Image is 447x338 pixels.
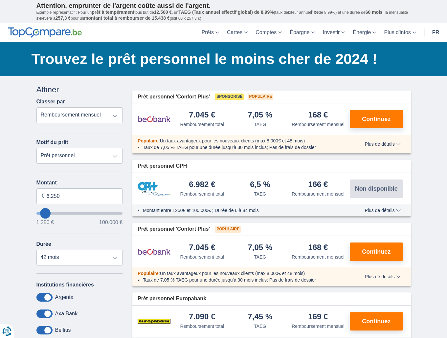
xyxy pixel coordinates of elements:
span: Un taux avantageux pour les nouveaux clients (max 8.000€ et 48 mois) [160,138,305,143]
div: Remboursement total [180,254,224,260]
span: Prêt personnel 'Confort Plus' [138,93,210,101]
img: pret personnel Europabank [138,313,170,329]
div: TAEG [254,323,266,329]
div: : [132,270,351,277]
label: Belfius [55,327,71,333]
button: Non disponible [350,180,403,198]
span: Prêt personnel Europabank [138,295,206,303]
a: fr [428,23,443,42]
div: 7.090 € [189,313,215,322]
span: Un taux avantageux pour les nouveaux clients (max 8.000€ et 48 mois) [160,271,305,276]
div: 7.045 € [189,243,215,252]
div: Remboursement total [180,191,224,197]
span: Plus de détails [365,274,400,279]
li: Montant entre 1250€ et 100 000€ ; Durée de 6 à 84 mois [143,207,346,214]
span: 100.000 € [99,220,123,225]
li: Taux de 7,05 % TAEG pour une durée jusqu’à 30 mois inclus; Pas de frais de dossier [143,144,346,151]
div: Remboursement mensuel [292,323,344,329]
span: Continuez [362,116,391,122]
button: Continuez [350,243,403,261]
label: Durée [36,241,51,247]
img: pret personnel Beobank [138,243,170,260]
div: 166 € [308,180,328,189]
p: Exemple représentatif : Pour un tous but de , un (taux débiteur annuel de 8,99%) et une durée de ... [36,10,411,21]
div: Remboursement mensuel [292,121,344,128]
a: Cartes [223,23,252,42]
span: Populaire [215,226,241,233]
a: Plus d'infos [380,23,420,42]
span: 12.500 € [154,10,172,15]
div: Affiner [36,84,123,95]
span: 60 mois [366,10,383,15]
div: : [132,137,351,144]
span: Plus de détails [365,142,400,146]
div: 7,05 % [248,111,272,120]
div: Remboursement total [180,323,224,329]
button: Continuez [350,312,403,330]
label: Institutions financières [36,282,94,288]
span: € [42,192,45,200]
label: Classer par [36,99,65,105]
div: 6.982 € [189,180,215,189]
a: Énergie [349,23,380,42]
a: Prêts [198,23,223,42]
span: Prêt personnel CPH [138,162,187,170]
p: Attention, emprunter de l'argent coûte aussi de l'argent. [36,2,411,10]
label: Argenta [55,294,74,300]
span: Populaire [138,138,159,143]
span: Prêt personnel 'Confort Plus' [138,225,210,233]
a: Investir [319,23,349,42]
span: 1.250 € [36,220,54,225]
div: 168 € [308,243,328,252]
h1: Trouvez le prêt personnel le moins cher de 2024 ! [32,49,411,69]
label: Montant [36,180,123,186]
span: Sponsorisé [215,94,244,100]
img: pret personnel Beobank [138,111,170,127]
a: Comptes [252,23,286,42]
button: Continuez [350,110,403,128]
span: 257,3 € [56,15,71,21]
div: TAEG [254,254,266,260]
button: Plus de détails [360,274,405,279]
li: Taux de 7,05 % TAEG pour une durée jusqu’à 30 mois inclus; Pas de frais de dossier [143,277,346,283]
div: Remboursement total [180,121,224,128]
label: Axa Bank [55,311,78,317]
label: Motif du prêt [36,139,68,145]
span: Continuez [362,318,391,324]
input: wantToBorrow [36,212,123,215]
a: Épargne [286,23,319,42]
div: 7,05 % [248,243,272,252]
div: 7,45 % [248,313,272,322]
span: fixe [311,10,319,15]
span: Non disponible [355,186,398,192]
span: Populaire [248,94,273,100]
span: TAEG (Taux annuel effectif global) de 8,99% [178,10,274,15]
img: TopCompare [8,27,82,38]
div: TAEG [254,121,266,128]
button: Plus de détails [360,208,405,213]
div: 168 € [308,111,328,120]
span: Populaire [138,271,159,276]
div: Remboursement mensuel [292,191,344,197]
span: Continuez [362,249,391,255]
div: 6,5 % [250,180,270,189]
button: Plus de détails [360,141,405,147]
div: TAEG [254,191,266,197]
div: Remboursement mensuel [292,254,344,260]
img: pret personnel CPH Banque [138,182,170,196]
div: 7.045 € [189,111,215,120]
div: 169 € [308,313,328,322]
span: Plus de détails [365,208,400,213]
span: prêt à tempérament [92,10,134,15]
span: montant total à rembourser de 15.438 € [84,15,170,21]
